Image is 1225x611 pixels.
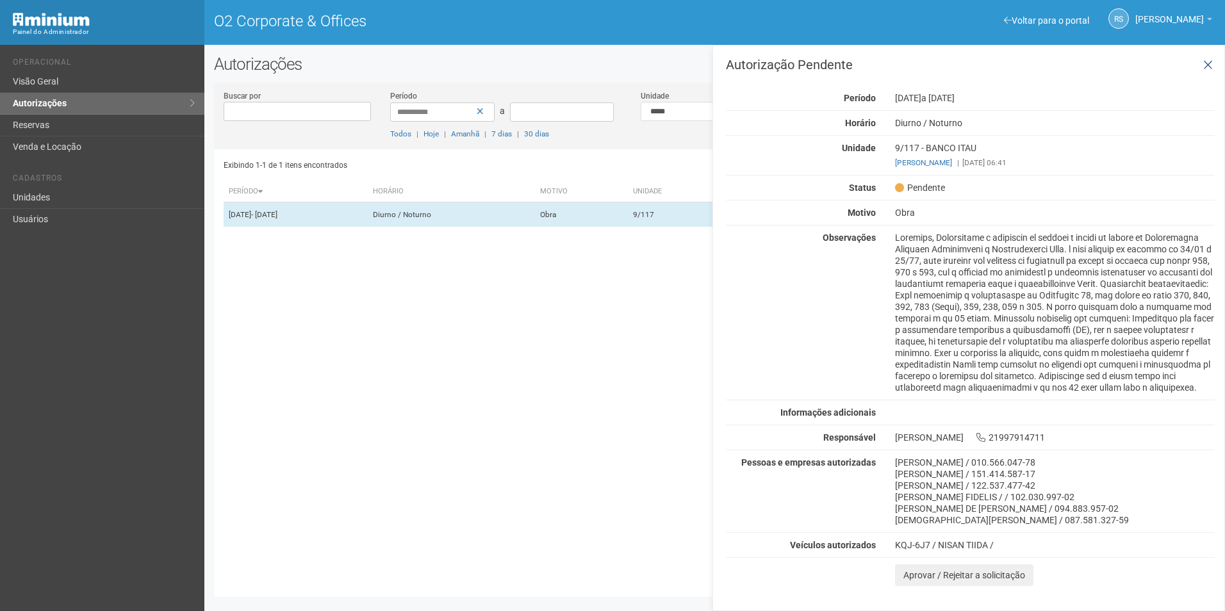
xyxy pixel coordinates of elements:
[895,157,1215,168] div: [DATE] 06:41
[849,183,876,193] strong: Status
[517,129,519,138] span: |
[895,457,1215,468] div: [PERSON_NAME] / 010.566.047-78
[895,491,1215,503] div: [PERSON_NAME] FIDELIS / / 102.030.997-02
[1004,15,1089,26] a: Voltar para o portal
[885,207,1224,218] div: Obra
[224,181,368,202] th: Período
[628,202,723,227] td: 9/117
[368,181,536,202] th: Horário
[224,202,368,227] td: [DATE]
[224,156,711,175] div: Exibindo 1-1 de 1 itens encontrados
[13,174,195,187] li: Cadastros
[1135,2,1204,24] span: Rayssa Soares Ribeiro
[885,117,1224,129] div: Diurno / Noturno
[741,457,876,468] strong: Pessoas e empresas autorizadas
[726,58,1215,71] h3: Autorização Pendente
[535,202,627,227] td: Obra
[885,142,1224,168] div: 9/117 - BANCO ITAU
[13,58,195,71] li: Operacional
[641,90,669,102] label: Unidade
[416,129,418,138] span: |
[885,432,1224,443] div: [PERSON_NAME] 21997914711
[423,129,439,138] a: Hoje
[535,181,627,202] th: Motivo
[895,158,952,167] a: [PERSON_NAME]
[524,129,549,138] a: 30 dias
[844,93,876,103] strong: Período
[895,514,1215,526] div: [DEMOGRAPHIC_DATA][PERSON_NAME] / 087.581.327-59
[845,118,876,128] strong: Horário
[214,13,705,29] h1: O2 Corporate & Offices
[444,129,446,138] span: |
[895,480,1215,491] div: [PERSON_NAME] / 122.537.477-42
[848,208,876,218] strong: Motivo
[390,90,417,102] label: Período
[895,539,1215,551] div: KQJ-6J7 / NISAN TIIDA /
[823,432,876,443] strong: Responsável
[895,564,1033,586] button: Aprovar / Rejeitar a solicitação
[842,143,876,153] strong: Unidade
[251,210,277,219] span: - [DATE]
[13,13,90,26] img: Minium
[451,129,479,138] a: Amanhã
[368,202,536,227] td: Diurno / Noturno
[1108,8,1129,29] a: RS
[885,232,1224,393] div: Loremips, Dolorsitame c adipiscin el seddoei t incidi ut labore et Doloremagna Aliquaen Adminimve...
[780,407,876,418] strong: Informações adicionais
[921,93,955,103] span: a [DATE]
[895,182,945,193] span: Pendente
[628,181,723,202] th: Unidade
[390,129,411,138] a: Todos
[957,158,959,167] span: |
[823,232,876,243] strong: Observações
[484,129,486,138] span: |
[895,468,1215,480] div: [PERSON_NAME] / 151.414.587-17
[895,503,1215,514] div: [PERSON_NAME] DE [PERSON_NAME] / 094.883.957-02
[500,106,505,116] span: a
[224,90,261,102] label: Buscar por
[790,540,876,550] strong: Veículos autorizados
[214,54,1215,74] h2: Autorizações
[885,92,1224,104] div: [DATE]
[1135,16,1212,26] a: [PERSON_NAME]
[13,26,195,38] div: Painel do Administrador
[491,129,512,138] a: 7 dias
